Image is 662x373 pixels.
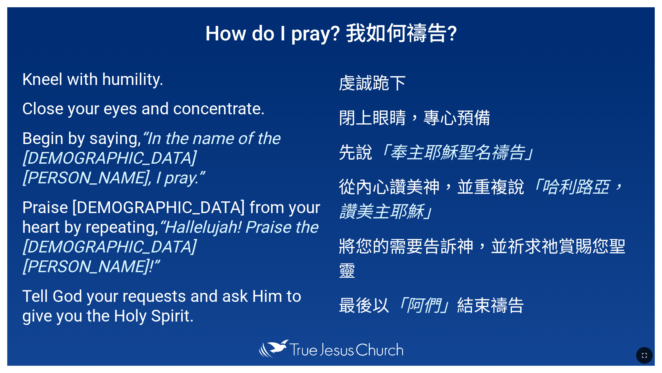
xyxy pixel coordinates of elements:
[339,69,640,94] p: 虔誠跪下
[22,217,318,276] em: “Hallelujah! Praise the [DEMOGRAPHIC_DATA][PERSON_NAME]!”
[339,173,640,222] p: 從內心讚美神，並重複說
[22,69,323,89] p: Kneel with humility.
[339,104,640,129] p: 閉上眼睛，專心預備
[22,99,323,118] p: Close your eyes and concentrate.
[22,128,323,188] p: Begin by saying,
[339,292,640,316] p: 最後以 結束禱告
[22,198,323,276] p: Praise [DEMOGRAPHIC_DATA] from your heart by repeating,
[339,139,640,163] p: 先說
[339,233,640,282] p: 將您的需要告訴神，並祈求祂賞賜您聖靈
[389,296,457,316] em: 「阿們」
[22,286,323,326] p: Tell God your requests and ask Him to give you the Holy Spirit.
[372,143,541,163] em: 「奉主耶穌聖名禱告」
[22,128,280,188] em: “In the name of the [DEMOGRAPHIC_DATA][PERSON_NAME], I pray.”
[7,7,655,56] h1: How do I pray? 我如何禱告?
